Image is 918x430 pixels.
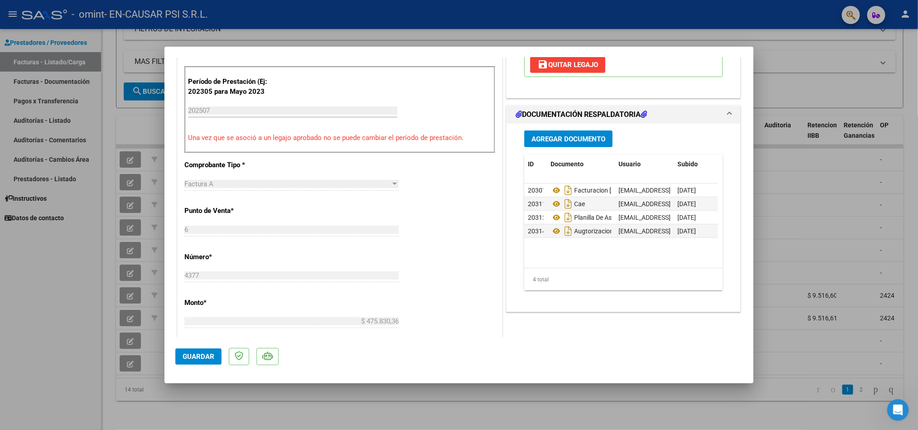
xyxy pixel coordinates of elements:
[528,227,546,235] span: 20314
[551,227,679,235] span: Augtorizacion [PERSON_NAME] 2025
[618,160,641,168] span: Usuario
[530,57,605,73] button: Quitar Legajo
[618,227,768,235] span: [EMAIL_ADDRESS][DOMAIN_NAME] - EN-CAUSAR PSI
[537,61,598,69] span: Quitar Legajo
[184,298,278,308] p: Monto
[551,160,584,168] span: Documento
[677,214,696,221] span: [DATE]
[184,206,278,216] p: Punto de Venta
[188,77,279,97] p: Período de Prestación (Ej: 202305 para Mayo 2023
[516,109,647,120] h1: DOCUMENTACIÓN RESPALDATORIA
[674,155,719,174] datatable-header-cell: Subido
[524,130,613,147] button: Agregar Documento
[183,353,214,361] span: Guardar
[184,180,213,188] span: Factura A
[615,155,674,174] datatable-header-cell: Usuario
[887,399,909,421] iframe: Intercom live chat
[524,268,723,291] div: 4 total
[547,155,615,174] datatable-header-cell: Documento
[677,160,698,168] span: Subido
[562,210,574,225] i: Descargar documento
[507,106,740,124] mat-expansion-panel-header: DOCUMENTACIÓN RESPALDATORIA
[528,187,546,194] span: 20307
[562,224,574,238] i: Descargar documento
[551,200,585,208] span: Cae
[618,187,768,194] span: [EMAIL_ADDRESS][DOMAIN_NAME] - EN-CAUSAR PSI
[175,348,222,365] button: Guardar
[618,214,768,221] span: [EMAIL_ADDRESS][DOMAIN_NAME] - EN-CAUSAR PSI
[562,183,574,198] i: Descargar documento
[188,133,492,143] p: Una vez que se asoció a un legajo aprobado no se puede cambiar el período de prestación.
[184,252,278,262] p: Número
[537,59,548,70] mat-icon: save
[551,214,699,221] span: Planilla De Asistencia [PERSON_NAME] 2025
[677,200,696,208] span: [DATE]
[528,214,546,221] span: 20312
[531,135,605,143] span: Agregar Documento
[677,187,696,194] span: [DATE]
[507,124,740,312] div: DOCUMENTACIÓN RESPALDATORIA
[184,160,278,170] p: Comprobante Tipo *
[677,227,696,235] span: [DATE]
[524,155,547,174] datatable-header-cell: ID
[551,187,674,194] span: Facturacion [PERSON_NAME] 2025
[618,200,768,208] span: [EMAIL_ADDRESS][DOMAIN_NAME] - EN-CAUSAR PSI
[562,197,574,211] i: Descargar documento
[528,200,546,208] span: 20311
[528,160,534,168] span: ID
